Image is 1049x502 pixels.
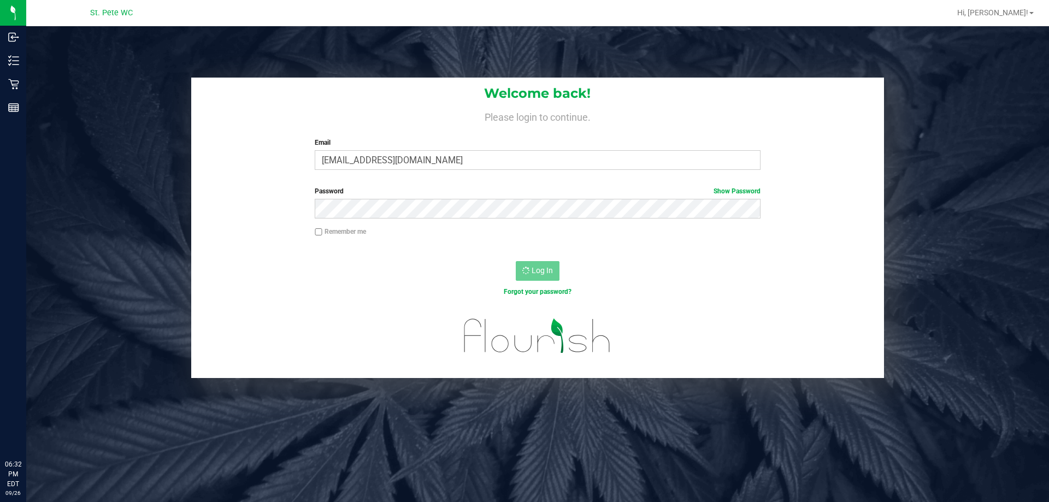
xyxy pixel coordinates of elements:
[451,308,624,364] img: flourish_logo.svg
[90,8,133,17] span: St. Pete WC
[504,288,571,296] a: Forgot your password?
[8,55,19,66] inline-svg: Inventory
[714,187,761,195] a: Show Password
[8,32,19,43] inline-svg: Inbound
[516,261,559,281] button: Log In
[315,138,760,147] label: Email
[5,489,21,497] p: 09/26
[315,187,344,195] span: Password
[315,227,366,237] label: Remember me
[8,102,19,113] inline-svg: Reports
[191,109,884,122] h4: Please login to continue.
[957,8,1028,17] span: Hi, [PERSON_NAME]!
[315,228,322,236] input: Remember me
[191,86,884,101] h1: Welcome back!
[8,79,19,90] inline-svg: Retail
[5,459,21,489] p: 06:32 PM EDT
[532,266,553,275] span: Log In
